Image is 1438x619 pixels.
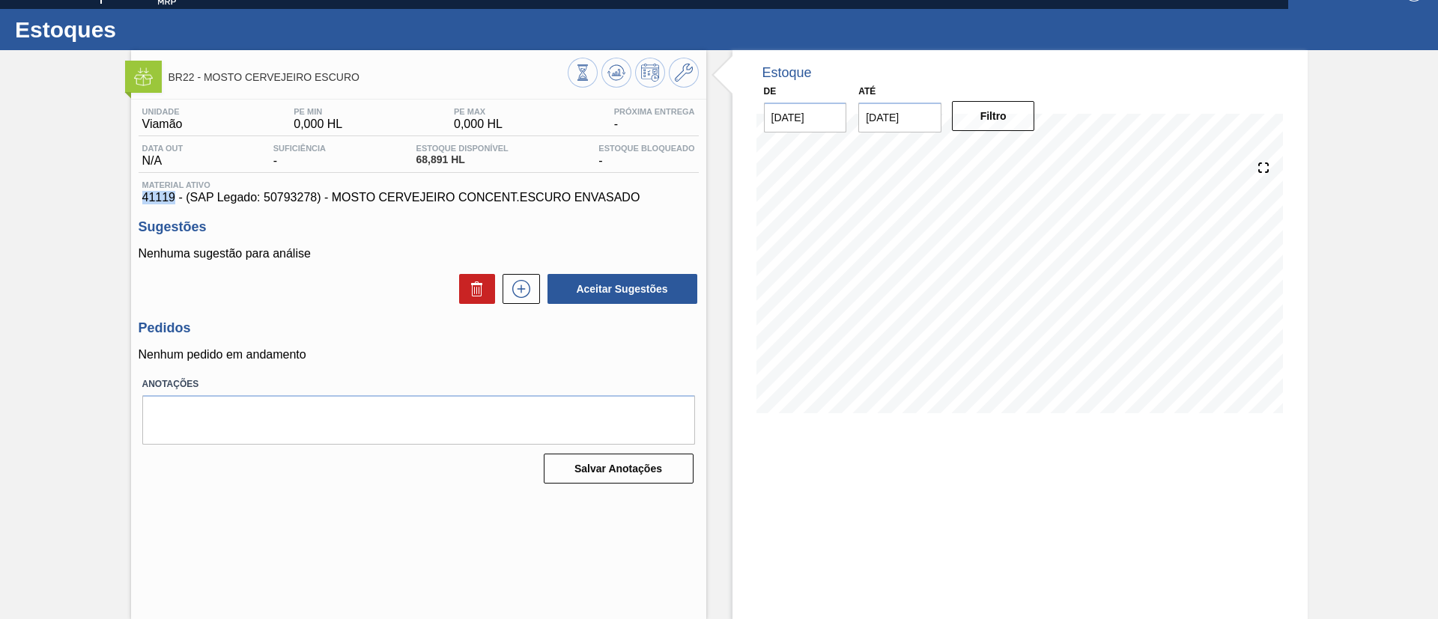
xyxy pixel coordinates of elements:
div: Nova sugestão [495,274,540,304]
span: 41119 - (SAP Legado: 50793278) - MOSTO CERVEJEIRO CONCENT.ESCURO ENVASADO [142,191,695,204]
label: Até [858,86,876,97]
p: Nenhum pedido em andamento [139,348,699,362]
button: Programar Estoque [635,58,665,88]
h3: Pedidos [139,320,699,336]
button: Salvar Anotações [544,454,694,484]
div: - [595,144,698,168]
span: PE MAX [454,107,503,116]
h3: Sugestões [139,219,699,235]
span: PE MIN [294,107,342,116]
img: Ícone [134,67,153,86]
div: - [610,107,699,131]
span: Suficiência [273,144,326,153]
span: Material ativo [142,180,695,189]
button: Aceitar Sugestões [547,274,697,304]
span: Estoque Disponível [416,144,509,153]
span: 0,000 HL [454,118,503,131]
p: Nenhuma sugestão para análise [139,247,699,260]
div: Aceitar Sugestões [540,272,699,305]
label: De [764,86,777,97]
button: Ir ao Master Data / Geral [669,58,699,88]
span: Data out [142,144,183,153]
div: N/A [139,144,187,168]
div: - [270,144,330,168]
div: Excluir Sugestões [452,274,495,304]
button: Visão Geral dos Estoques [568,58,598,88]
input: dd/mm/yyyy [858,103,941,132]
button: Atualizar Gráfico [601,58,631,88]
span: BR22 - MOSTO CERVEJEIRO ESCURO [169,72,568,83]
span: Próxima Entrega [614,107,695,116]
input: dd/mm/yyyy [764,103,847,132]
div: Estoque [762,65,812,81]
span: Viamão [142,118,183,131]
button: Filtro [952,101,1035,131]
label: Anotações [142,373,695,395]
span: 0,000 HL [294,118,342,131]
span: Unidade [142,107,183,116]
span: Estoque Bloqueado [598,144,694,153]
span: 68,891 HL [416,154,509,165]
h1: Estoques [15,21,281,38]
